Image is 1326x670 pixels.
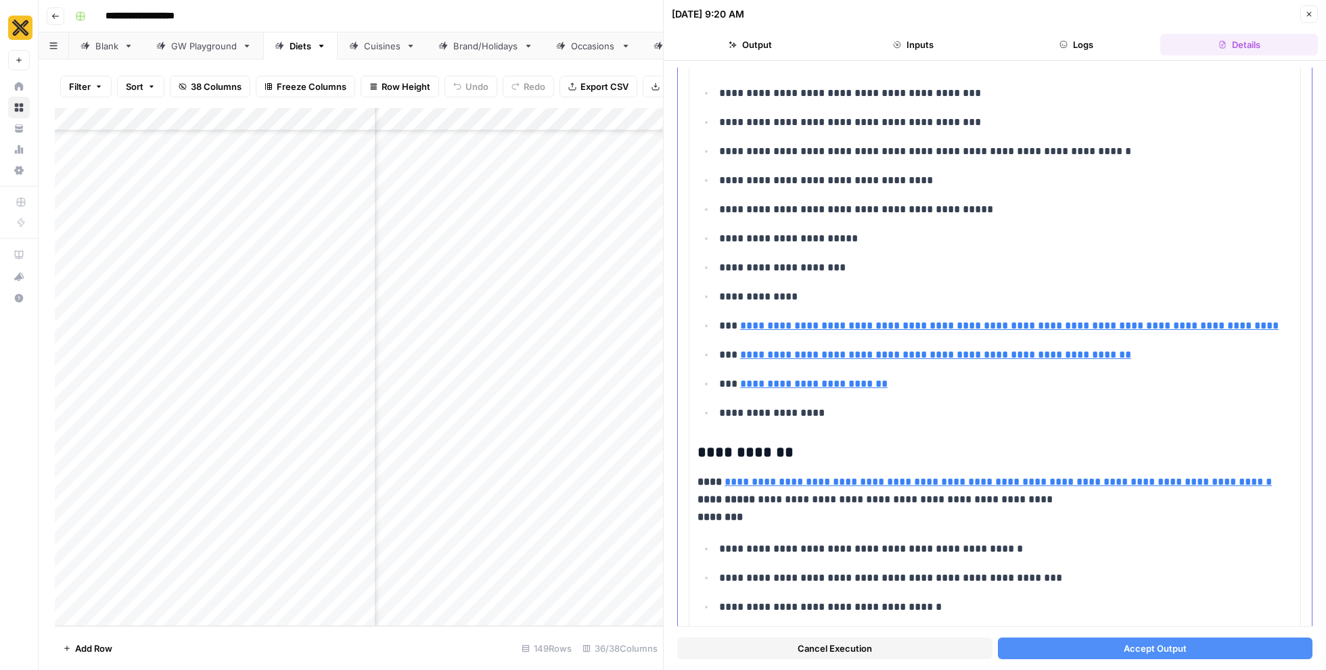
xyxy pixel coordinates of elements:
a: Usage [8,139,30,160]
button: Redo [503,76,554,97]
button: Row Height [361,76,439,97]
div: Blank [95,39,118,53]
button: Sort [117,76,164,97]
div: GW Playground [171,39,237,53]
div: Cuisines [364,39,401,53]
button: What's new? [8,266,30,287]
a: Settings [8,160,30,181]
span: Accept Output [1124,642,1187,655]
span: Cancel Execution [798,642,872,655]
a: Blank [69,32,145,59]
button: Export CSV [559,76,637,97]
div: 149 Rows [516,638,577,659]
span: Freeze Columns [277,80,346,93]
img: CookUnity Logo [8,16,32,40]
button: Cancel Execution [677,638,992,659]
a: Home [8,76,30,97]
a: Campaigns [642,32,742,59]
button: Accept Output [998,638,1313,659]
button: Logs [998,34,1156,55]
a: Your Data [8,118,30,139]
div: 36/38 Columns [577,638,663,659]
div: [DATE] 9:20 AM [672,7,744,21]
button: Filter [60,76,112,97]
span: Filter [69,80,91,93]
a: Browse [8,97,30,118]
button: Inputs [835,34,992,55]
div: Occasions [571,39,616,53]
a: Brand/Holidays [427,32,545,59]
button: Add Row [55,638,120,659]
a: Occasions [545,32,642,59]
a: GW Playground [145,32,263,59]
button: Output [672,34,829,55]
span: Export CSV [580,80,628,93]
div: Diets [290,39,311,53]
div: Brand/Holidays [453,39,518,53]
button: Details [1160,34,1318,55]
span: Undo [465,80,488,93]
button: 38 Columns [170,76,250,97]
button: Workspace: CookUnity [8,11,30,45]
button: Undo [444,76,497,97]
span: 38 Columns [191,80,242,93]
span: Redo [524,80,545,93]
div: What's new? [9,266,29,287]
span: Sort [126,80,143,93]
a: AirOps Academy [8,244,30,266]
button: Freeze Columns [256,76,355,97]
a: Diets [263,32,338,59]
a: Cuisines [338,32,427,59]
span: Row Height [382,80,430,93]
span: Add Row [75,642,112,655]
button: Help + Support [8,287,30,309]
